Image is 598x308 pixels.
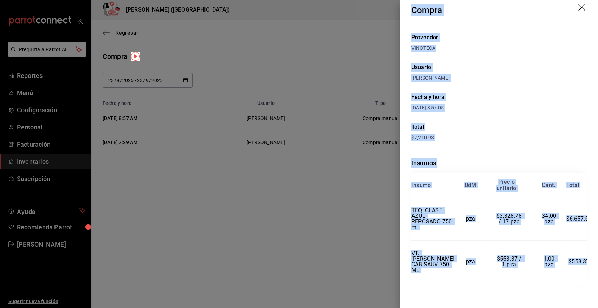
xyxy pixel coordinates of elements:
div: Proveedor [411,33,587,42]
div: Total [566,182,579,188]
div: Fecha y hora [411,93,499,101]
span: $553.37 [568,258,589,265]
div: UdM [464,182,476,188]
td: pza [454,240,486,283]
span: $7,210.93 [411,135,434,140]
span: $3,328.78 / 17 pza [496,213,523,225]
td: TEQ. CLASE AZUL REPOSADO 750 ml [411,197,454,241]
td: VT. [PERSON_NAME] CAB SAUV 750 ML [411,240,454,283]
div: Insumos [411,158,587,168]
button: drag [578,4,587,12]
div: Total [411,123,587,131]
div: [PERSON_NAME] [411,74,587,82]
span: 34.00 pza [542,213,558,225]
div: Usuario [411,63,587,72]
div: [DATE] 8:57:05 [411,104,499,112]
div: VINOTECA [411,45,587,52]
img: Tooltip marker [131,52,140,61]
div: Insumo [411,182,431,188]
span: 1.00 pza [544,255,556,268]
div: Compra [411,4,442,16]
span: $553.37 / 1 pza [497,255,523,268]
span: $6,657.56 [566,215,592,222]
td: pza [454,197,486,241]
div: Cant. [542,182,555,188]
div: Precio unitario [496,179,516,192]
